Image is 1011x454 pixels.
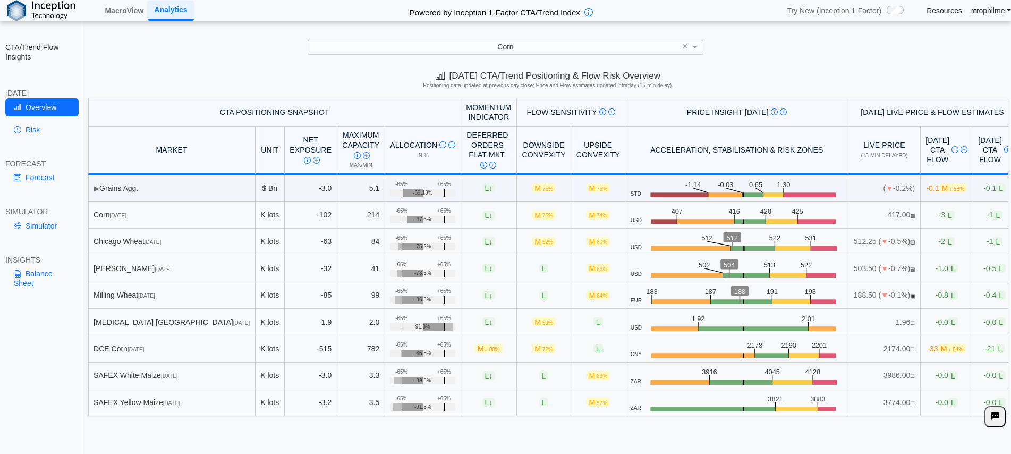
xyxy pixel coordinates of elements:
[970,6,1011,15] a: ntrophilme
[94,317,250,327] div: [MEDICAL_DATA] [GEOGRAPHIC_DATA]
[482,237,496,246] span: L
[948,347,963,352] span: ↓ 64%
[948,291,958,300] span: L
[90,82,1006,89] h5: Positioning data updated at previous day close; Price and Flow estimates updated intraday (15-min...
[761,207,772,215] text: 420
[597,373,607,379] span: 63%
[489,211,492,219] span: ↓
[848,335,920,362] td: 2174.00
[88,127,256,175] th: MARKET
[256,255,285,282] td: K lots
[939,237,955,246] span: -2
[5,265,79,292] a: Balance Sheet
[729,207,740,215] text: 416
[803,315,816,323] text: 2.01
[881,291,888,299] span: ▼
[811,395,826,403] text: 3883
[631,107,843,117] div: Price Insight [DATE]
[881,237,888,246] span: ▼
[285,309,337,335] td: 1.9
[936,317,958,326] span: -0.0
[414,377,431,384] span: -89.8%
[395,262,407,268] div: -65%
[337,229,385,255] td: 84
[128,347,144,352] span: [DATE]
[532,211,556,220] span: M
[764,368,780,376] text: 4045
[951,146,958,153] img: Info
[466,130,508,169] div: Deferred Orders FLAT-MKT.
[702,368,717,376] text: 3916
[337,389,385,416] td: 3.5
[233,320,250,326] span: [DATE]
[539,398,549,407] span: L
[94,264,250,273] div: [PERSON_NAME]
[94,290,250,300] div: Milling Wheat
[927,6,962,15] a: Resources
[1004,146,1011,153] img: Info
[681,40,690,54] span: Clear value
[939,183,967,192] span: M
[5,88,79,98] div: [DATE]
[646,288,657,296] text: 183
[285,255,337,282] td: -32
[461,98,517,127] th: Momentum Indicator
[926,183,967,192] span: -0.1
[848,127,920,175] th: Live Price
[631,405,641,411] span: ZAR
[415,324,430,330] span: 91.8%
[925,136,967,165] div: [DATE] CTA Flow
[285,389,337,416] td: -3.2
[489,318,492,326] span: ↓
[805,234,816,242] text: 531
[586,264,610,273] span: M
[145,239,161,245] span: [DATE]
[395,315,407,322] div: -65%
[5,217,79,235] a: Simulator
[337,282,385,309] td: 99
[608,108,615,115] img: Read More
[395,396,407,402] div: -65%
[539,371,549,380] span: L
[949,186,964,192] span: ↓ 58%
[631,379,641,385] span: ZAR
[747,341,763,349] text: 2178
[927,344,966,353] span: -33
[961,146,967,153] img: Read More
[793,207,804,215] text: 425
[285,229,337,255] td: -63
[542,213,553,218] span: 76%
[489,291,492,299] span: ↓
[948,317,958,326] span: L
[801,261,812,269] text: 522
[363,152,370,159] img: Read More
[996,317,1006,326] span: L
[439,141,446,148] img: Info
[395,181,407,188] div: -65%
[597,213,607,218] span: 74%
[767,288,778,296] text: 191
[586,183,610,192] span: M
[631,298,642,304] span: EUR
[532,237,556,246] span: M
[489,184,492,192] span: ↓
[482,371,496,380] span: L
[484,344,488,353] span: ↓
[805,368,821,376] text: 4128
[936,371,958,380] span: -0.0
[910,400,915,406] span: NO FEED: Live data feed not provided for this market.
[542,320,553,326] span: 59%
[599,108,606,115] img: Info
[750,181,763,189] text: 0.65
[489,371,492,380] span: ↓
[395,235,407,241] div: -65%
[414,216,431,223] span: -47.6%
[701,234,712,242] text: 512
[764,261,776,269] text: 513
[155,266,171,272] span: [DATE]
[983,183,1006,192] span: -0.1
[539,291,549,300] span: L
[337,175,385,201] td: 5.1
[848,175,920,201] td: ( -0.2%)
[163,400,180,406] span: [DATE]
